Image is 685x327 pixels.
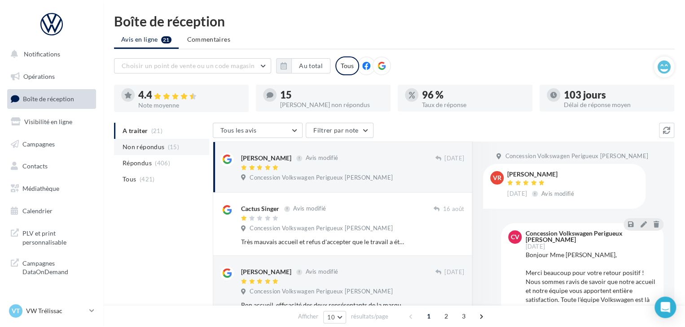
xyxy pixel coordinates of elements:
span: Afficher [298,312,318,321]
span: Non répondus [123,142,164,151]
a: Médiathèque [5,179,98,198]
div: 4.4 [138,90,242,100]
a: PLV et print personnalisable [5,224,98,250]
a: Visibilité en ligne [5,112,98,131]
a: Boîte de réception [5,89,98,108]
span: Contacts [22,162,48,170]
span: CV [511,232,519,241]
div: [PERSON_NAME] non répondus [280,102,383,108]
div: Délai de réponse moyen [564,102,667,108]
div: Tous [335,56,359,75]
div: 15 [280,90,383,100]
a: Campagnes DataOnDemand [5,254,98,280]
div: Note moyenne [138,102,242,108]
a: VT VW Trélissac [7,302,96,319]
span: 3 [457,309,471,323]
span: Concession Volkswagen Perigueux [PERSON_NAME] [250,224,393,232]
span: 2 [439,309,453,323]
div: 103 jours [564,90,667,100]
span: Commentaires [187,35,230,43]
div: Concession Volkswagen Perigueux [PERSON_NAME] [525,230,654,243]
span: [DATE] [444,155,464,163]
button: Au total [276,58,330,73]
span: Concession Volkswagen Perigueux [PERSON_NAME] [505,152,648,160]
button: Choisir un point de vente ou un code magasin [114,58,271,73]
span: Opérations [23,73,55,80]
span: VT [12,306,20,315]
span: Campagnes [22,140,55,147]
span: (406) [155,159,170,167]
span: Avis modifié [541,190,574,197]
button: Notifications [5,45,94,64]
div: [PERSON_NAME] [507,171,576,177]
span: (15) [168,143,179,151]
span: Médiathèque [22,185,59,192]
div: 96 % [422,90,525,100]
span: Boîte de réception [23,95,74,103]
p: VW Trélissac [26,306,86,315]
span: Avis modifié [305,268,338,275]
span: Visibilité en ligne [24,118,72,125]
div: Taux de réponse [422,102,525,108]
span: 16 août [443,205,464,213]
div: [PERSON_NAME] [241,267,291,276]
span: vr [493,173,501,182]
button: Au total [291,58,330,73]
div: Cactus Singer [241,204,279,213]
span: Avis modifié [293,205,326,212]
a: Calendrier [5,202,98,220]
span: Choisir un point de vente ou un code magasin [122,62,255,69]
span: [DATE] [444,268,464,276]
span: Avis modifié [305,155,338,162]
span: Calendrier [22,207,53,215]
span: Répondus [123,159,152,168]
a: Campagnes [5,135,98,154]
div: [PERSON_NAME] [241,154,291,163]
span: [DATE] [507,190,527,198]
div: Très mauvais accueil et refus d'accepter que le travail a été mal fait... à moi de payer à nouvea... [241,237,406,246]
span: Concession Volkswagen Perigueux [PERSON_NAME] [250,174,393,182]
div: Bon accueil, efficacité des deux représentants de la marque VW. Découverte du client, engagement,... [241,301,406,310]
span: Tous [123,175,136,184]
button: Tous les avis [213,123,303,138]
a: Contacts [5,157,98,176]
span: Concession Volkswagen Perigueux [PERSON_NAME] [250,288,393,296]
div: Boîte de réception [114,14,674,28]
a: Opérations [5,67,98,86]
span: 10 [327,314,335,321]
span: résultats/page [351,312,388,321]
span: Notifications [24,50,60,58]
button: 10 [323,311,346,323]
span: (421) [140,176,155,183]
span: PLV et print personnalisable [22,227,92,246]
button: Filtrer par note [306,123,373,138]
span: Campagnes DataOnDemand [22,257,92,276]
div: Open Intercom Messenger [654,297,676,318]
span: [DATE] [525,244,545,250]
span: 1 [422,309,436,323]
span: Tous les avis [220,126,257,134]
